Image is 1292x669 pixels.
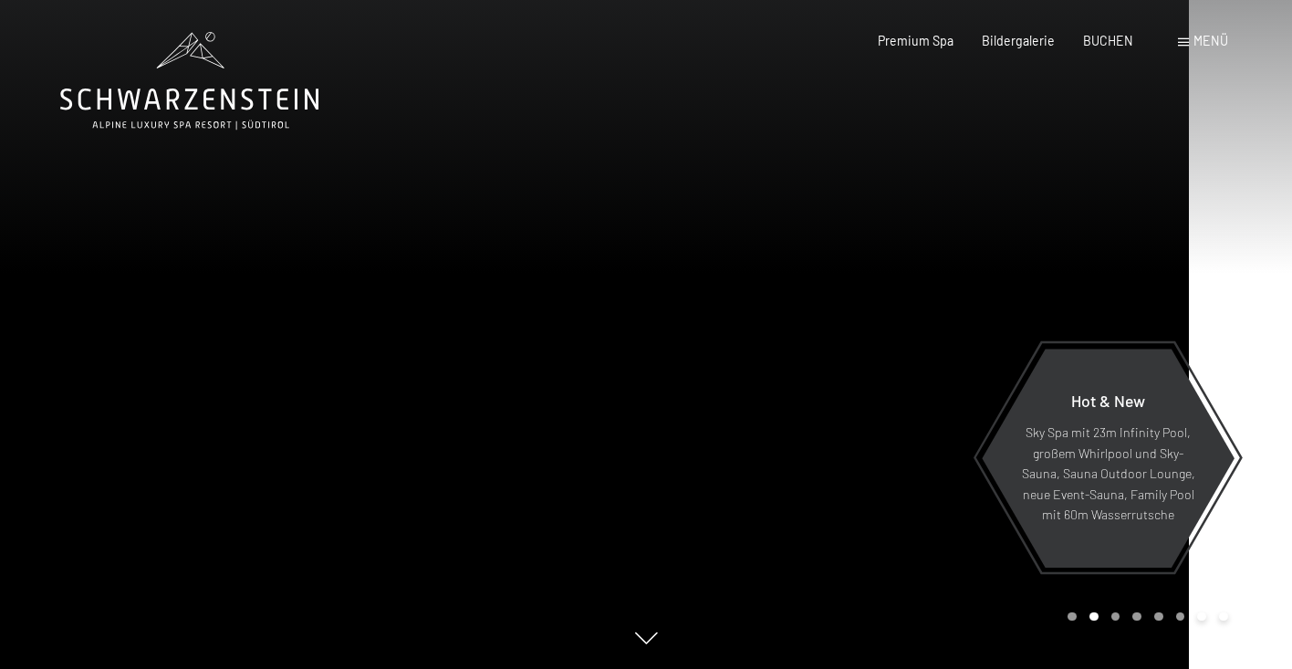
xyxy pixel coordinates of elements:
[1083,33,1133,48] a: BUCHEN
[1193,33,1228,48] span: Menü
[1176,612,1185,622] div: Carousel Page 6
[1061,612,1227,622] div: Carousel Pagination
[1068,612,1077,622] div: Carousel Page 1
[981,348,1235,569] a: Hot & New Sky Spa mit 23m Infinity Pool, großem Whirlpool und Sky-Sauna, Sauna Outdoor Lounge, ne...
[1021,423,1195,526] p: Sky Spa mit 23m Infinity Pool, großem Whirlpool und Sky-Sauna, Sauna Outdoor Lounge, neue Event-S...
[1197,612,1206,622] div: Carousel Page 7
[1089,612,1099,622] div: Carousel Page 2 (Current Slide)
[878,33,953,48] a: Premium Spa
[1219,612,1228,622] div: Carousel Page 8
[1132,612,1141,622] div: Carousel Page 4
[1154,612,1163,622] div: Carousel Page 5
[982,33,1055,48] a: Bildergalerie
[1111,612,1120,622] div: Carousel Page 3
[1071,391,1145,411] span: Hot & New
